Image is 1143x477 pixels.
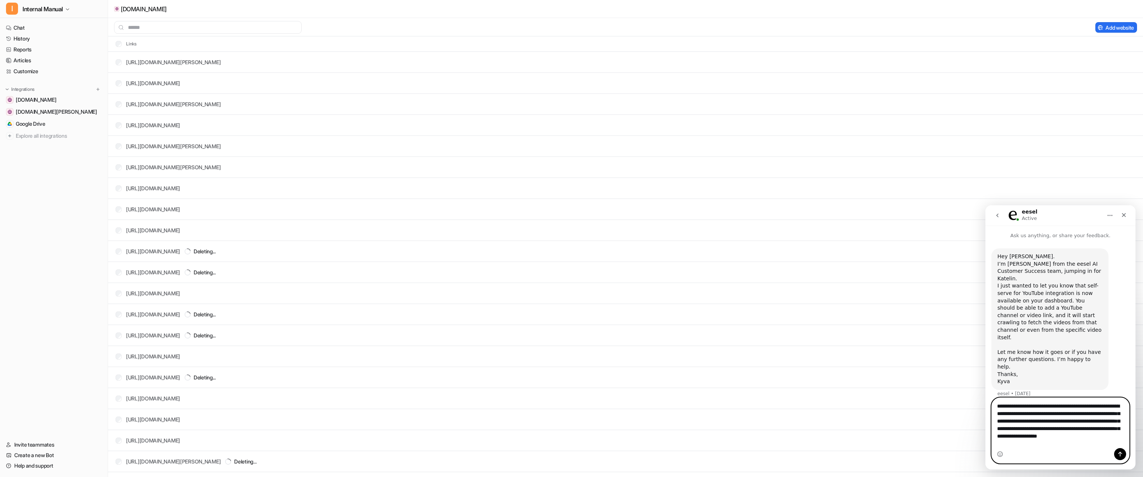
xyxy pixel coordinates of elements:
[3,439,105,450] a: Invite teammates
[3,33,105,44] a: History
[126,101,221,107] a: [URL][DOMAIN_NAME][PERSON_NAME]
[185,331,216,339] div: Deleting...
[126,353,180,360] a: [URL][DOMAIN_NAME]
[110,39,137,48] th: Links
[115,7,119,11] img: www.fluvius.be icon
[5,87,10,92] img: expand menu
[185,310,216,318] div: Deleting...
[126,374,180,381] a: [URL][DOMAIN_NAME]
[126,143,221,149] a: [URL][DOMAIN_NAME][PERSON_NAME]
[16,108,97,116] span: [DOMAIN_NAME][PERSON_NAME]
[126,122,180,128] a: [URL][DOMAIN_NAME]
[126,458,221,465] a: [URL][DOMAIN_NAME][PERSON_NAME]
[985,205,1135,469] iframe: Intercom live chat
[126,164,221,170] a: [URL][DOMAIN_NAME][PERSON_NAME]
[126,80,180,86] a: [URL][DOMAIN_NAME]
[6,132,14,140] img: explore all integrations
[6,3,18,15] span: I
[1095,22,1137,33] button: Add website
[3,460,105,471] a: Help and support
[3,119,105,129] a: Google DriveGoogle Drive
[126,311,180,317] a: [URL][DOMAIN_NAME]
[11,86,35,92] p: Integrations
[126,332,180,339] a: [URL][DOMAIN_NAME]
[126,416,180,423] a: [URL][DOMAIN_NAME]
[121,5,167,13] p: [DOMAIN_NAME]
[8,98,12,102] img: www.fluvius.be
[126,248,180,254] a: [URL][DOMAIN_NAME]
[185,247,216,255] div: Deleting...
[185,268,216,276] div: Deleting...
[126,290,180,296] a: [URL][DOMAIN_NAME]
[126,269,180,275] a: [URL][DOMAIN_NAME]
[126,206,180,212] a: [URL][DOMAIN_NAME]
[95,87,101,92] img: menu_add.svg
[16,120,45,128] span: Google Drive
[126,59,221,65] a: [URL][DOMAIN_NAME][PERSON_NAME]
[3,131,105,141] a: Explore all integrations
[8,110,12,114] img: www.creg.be
[126,395,180,402] a: [URL][DOMAIN_NAME]
[3,86,37,93] button: Integrations
[126,227,180,233] a: [URL][DOMAIN_NAME]
[23,4,63,14] span: Internal Manual
[8,122,12,126] img: Google Drive
[16,130,102,142] span: Explore all integrations
[3,23,105,33] a: Chat
[126,437,180,444] a: [URL][DOMAIN_NAME]
[3,107,105,117] a: www.creg.be[DOMAIN_NAME][PERSON_NAME]
[3,44,105,55] a: Reports
[3,66,105,77] a: Customize
[3,95,105,105] a: www.fluvius.be[DOMAIN_NAME]
[16,96,56,104] span: [DOMAIN_NAME]
[225,457,256,465] div: Deleting...
[185,373,216,381] div: Deleting...
[3,55,105,66] a: Articles
[126,185,180,191] a: [URL][DOMAIN_NAME]
[3,450,105,460] a: Create a new Bot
